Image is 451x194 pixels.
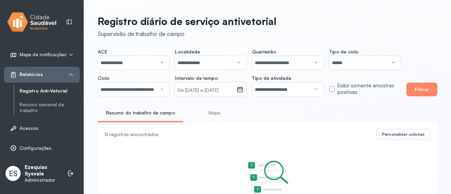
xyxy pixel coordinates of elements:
[98,49,107,55] span: ACE
[175,75,218,81] span: Intervalo de tempo
[20,145,51,151] span: Configurações
[329,49,358,55] span: Tipo de ciclo
[20,87,80,95] a: Registro Anti-Vetorial
[20,52,67,58] span: Mapa de notificações
[10,145,74,151] a: Configurações
[20,125,38,131] span: Acessos
[337,83,401,96] label: Exibir somente amostras positivas
[9,169,17,178] span: ES
[20,102,80,113] a: Resumo semanal de trabalho
[98,30,276,37] div: Supervisão de trabalho de campo
[25,177,60,183] p: Administrador
[98,107,183,119] a: Resumo do trabalho de campo
[20,88,80,94] a: Registro Anti-Vetorial
[20,72,43,77] span: Relatórios
[98,15,276,27] p: Registro diário de serviço antivetorial
[406,83,437,96] button: Filtrar
[25,164,60,177] p: Ezequias Sysvale
[178,87,234,94] small: De [DATE] a [DATE]
[10,125,74,132] a: Acessos
[20,100,80,115] a: Resumo semanal de trabalho
[189,107,240,119] a: Mapa
[175,49,200,55] span: Localidade
[98,75,109,81] span: Ciclo
[382,132,425,137] span: Personalizar colunas
[376,129,430,140] button: Personalizar colunas
[7,11,57,33] img: logo.svg
[252,49,276,55] span: Quarteirão
[105,132,371,137] div: 0 registros encontrados
[252,75,291,81] span: Tipo de atividade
